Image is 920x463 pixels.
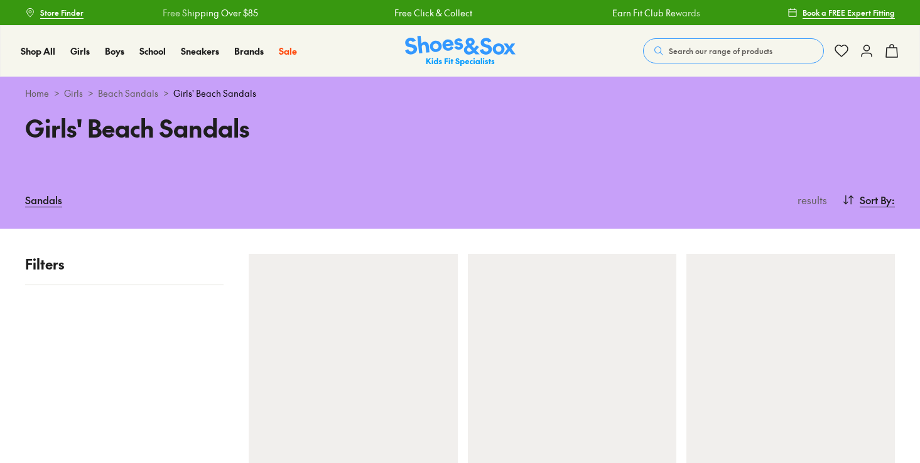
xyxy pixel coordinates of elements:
[234,45,264,58] a: Brands
[793,192,827,207] p: results
[842,186,895,214] button: Sort By:
[279,45,297,58] a: Sale
[25,87,895,100] div: > > >
[394,6,472,19] a: Free Click & Collect
[139,45,166,58] a: School
[25,110,445,146] h1: Girls' Beach Sandals
[181,45,219,58] a: Sneakers
[25,254,224,275] p: Filters
[21,45,55,58] a: Shop All
[405,36,516,67] img: SNS_Logo_Responsive.svg
[803,7,895,18] span: Book a FREE Expert Fitting
[139,45,166,57] span: School
[40,7,84,18] span: Store Finder
[643,38,824,63] button: Search our range of products
[669,45,772,57] span: Search our range of products
[25,87,49,100] a: Home
[234,45,264,57] span: Brands
[892,192,895,207] span: :
[279,45,297,57] span: Sale
[21,45,55,57] span: Shop All
[162,6,257,19] a: Free Shipping Over $85
[787,1,895,24] a: Book a FREE Expert Fitting
[25,1,84,24] a: Store Finder
[405,36,516,67] a: Shoes & Sox
[612,6,700,19] a: Earn Fit Club Rewards
[98,87,158,100] a: Beach Sandals
[105,45,124,58] a: Boys
[860,192,892,207] span: Sort By
[64,87,83,100] a: Girls
[70,45,90,57] span: Girls
[70,45,90,58] a: Girls
[25,186,62,214] a: Sandals
[181,45,219,57] span: Sneakers
[173,87,256,100] span: Girls' Beach Sandals
[105,45,124,57] span: Boys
